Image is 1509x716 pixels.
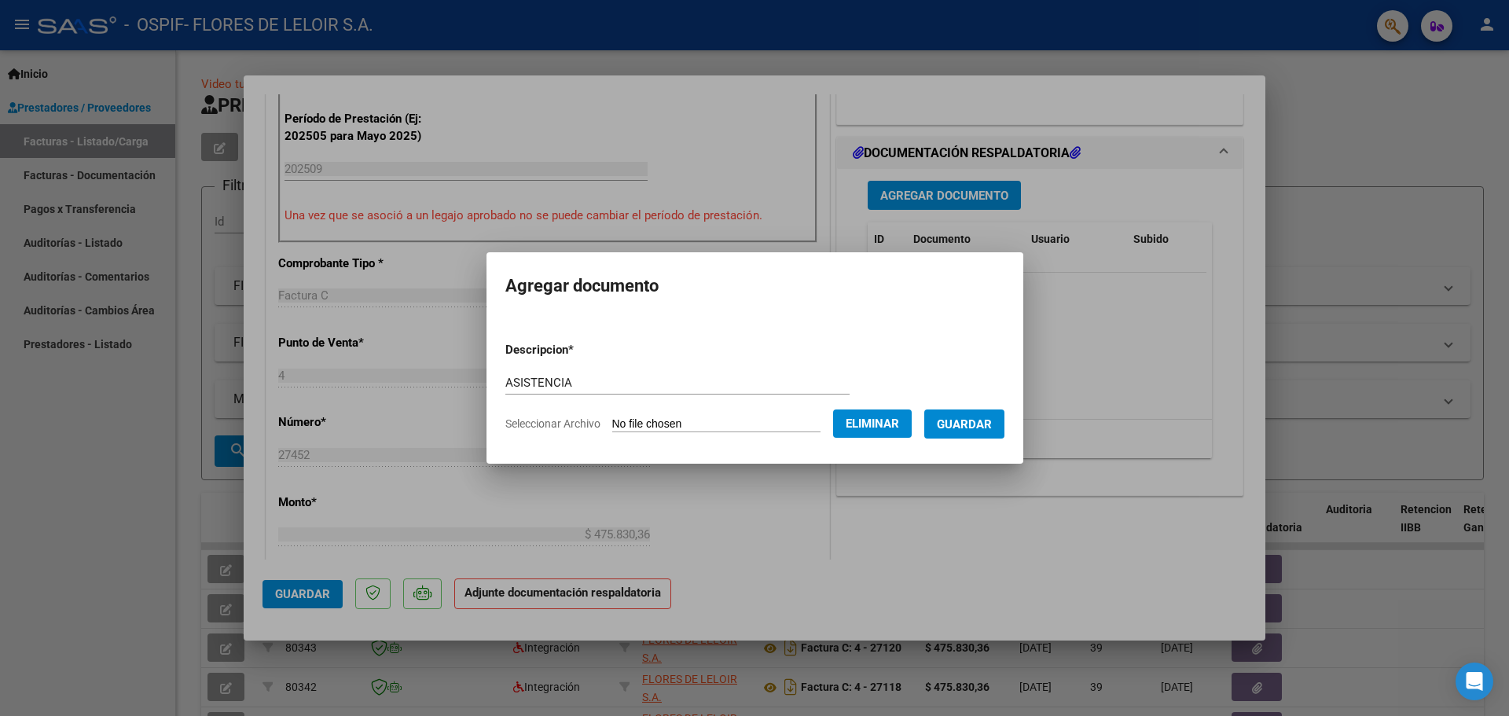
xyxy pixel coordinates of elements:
p: Descripcion [505,341,655,359]
span: Eliminar [846,417,899,431]
button: Eliminar [833,409,912,438]
span: Seleccionar Archivo [505,417,600,430]
button: Guardar [924,409,1004,439]
h2: Agregar documento [505,271,1004,301]
span: Guardar [937,417,992,431]
div: Open Intercom Messenger [1456,663,1493,700]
